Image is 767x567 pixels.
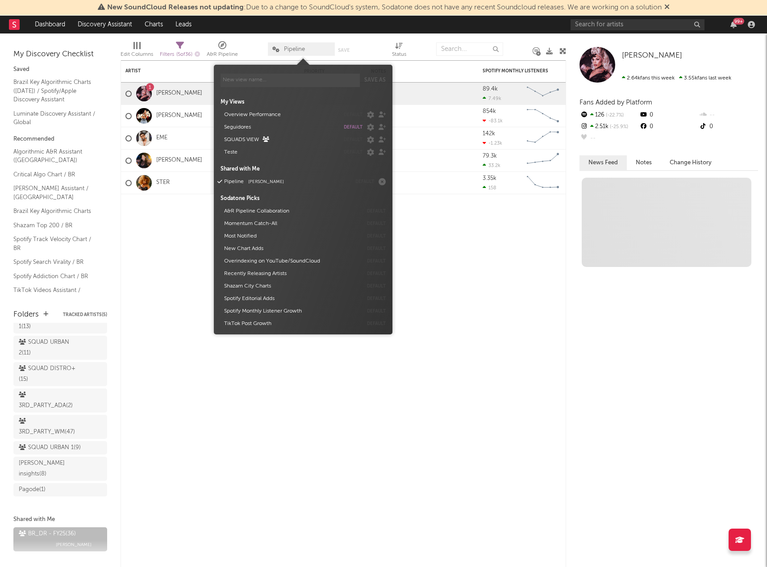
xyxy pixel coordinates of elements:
[364,74,386,87] button: Save as
[13,134,107,145] div: Recommended
[207,49,238,60] div: A&R Pipeline
[661,155,721,170] button: Change History
[13,49,107,60] div: My Discovery Checklist
[483,131,495,137] div: 142k
[13,77,98,104] a: Brazil Key Algorithmic Charts ([DATE]) / Spotify/Apple Discovery Assistant
[355,179,374,184] button: default
[664,4,670,11] span: Dismiss
[221,317,363,330] button: TikTok Post Growth
[579,99,652,106] span: Fans Added by Platform
[483,118,503,124] div: -83.1k
[107,4,662,11] span: : Due to a change to SoundCloud's system, Sodatone does not have any recent Soundcloud releases. ...
[13,206,98,216] a: Brazil Key Algorithmic Charts
[56,539,92,550] span: [PERSON_NAME]
[221,305,363,317] button: Spotify Monthly Listener Growth
[156,179,170,187] a: STER
[367,234,386,238] button: default
[699,109,758,121] div: --
[622,51,682,60] a: [PERSON_NAME]
[699,121,758,133] div: 0
[367,259,386,263] button: default
[125,68,192,74] div: Artist
[483,96,501,101] div: 7.49k
[622,75,675,81] span: 2.64k fans this week
[19,442,81,453] div: SQUAD URBAN 1 ( 9 )
[71,16,138,33] a: Discovery Assistant
[221,292,363,305] button: Spotify Editorial Adds
[392,38,406,64] div: Status
[221,280,363,292] button: Shazam City Charts
[371,69,460,74] div: Notes
[13,147,98,165] a: Algorithmic A&R Assistant ([GEOGRAPHIC_DATA])
[221,255,363,267] button: Overindexing on YouTube/SoundCloud
[19,529,76,539] div: BR_DR - FY25 ( 36 )
[176,52,192,57] span: ( 5 of 36 )
[730,21,737,28] button: 99+
[221,205,363,217] button: A&R Pipeline Collaboration
[13,336,107,360] a: SQUAD URBAN 2(11)
[338,48,350,53] button: Save
[121,38,153,64] div: Edit Columns
[367,209,386,213] button: default
[344,125,363,129] button: default
[367,246,386,251] button: default
[483,175,496,181] div: 3.35k
[221,98,386,106] div: My Views
[107,4,244,11] span: New SoundCloud Releases not updating
[733,18,744,25] div: 99 +
[19,458,82,479] div: [PERSON_NAME] insights ( 8 )
[579,155,627,170] button: News Feed
[221,217,363,230] button: Momentum Catch-All
[13,415,107,439] a: 3RD_PARTY_WM(47)
[156,134,167,142] a: EME
[523,127,563,150] svg: Chart title
[13,527,107,551] a: BR_DR - FY25(36)[PERSON_NAME]
[221,242,363,255] button: New Chart Adds
[639,109,698,121] div: 0
[160,49,200,60] div: Filters
[367,221,386,226] button: default
[609,125,628,129] span: -25.9 %
[221,267,363,280] button: Recently Releasing Artists
[221,108,339,121] button: Overview Performance
[121,49,153,60] div: Edit Columns
[523,105,563,127] svg: Chart title
[284,46,305,52] span: Pipeline
[13,457,107,481] a: [PERSON_NAME] insights(8)
[344,138,363,142] button: default
[13,170,98,179] a: Critical Algo Chart / BR
[156,157,202,164] a: [PERSON_NAME]
[169,16,198,33] a: Leads
[13,388,107,413] a: 3RD_PARTY_ADA(2)
[622,75,731,81] span: 3.55k fans last week
[483,86,498,92] div: 89.4k
[221,165,386,173] div: Shared with Me
[13,183,98,202] a: [PERSON_NAME] Assistant / [GEOGRAPHIC_DATA]
[19,337,82,359] div: SQUAD URBAN 2 ( 11 )
[523,83,563,105] svg: Chart title
[63,313,107,317] button: Tracked Artists(5)
[367,296,386,301] button: default
[156,90,202,97] a: [PERSON_NAME]
[221,146,339,158] button: Teste
[13,109,98,127] a: Luminate Discovery Assistant / Global
[19,484,46,495] div: Pagode ( 1 )
[392,49,406,60] div: Status
[367,309,386,313] button: default
[221,175,351,188] button: Pipeline[PERSON_NAME]
[13,64,107,75] div: Saved
[483,68,550,74] div: Spotify Monthly Listeners
[13,234,98,253] a: Spotify Track Velocity Chart / BR
[483,185,496,191] div: 158
[19,363,82,385] div: SQUAD DISTRO+ ( 15 )
[367,271,386,276] button: default
[436,42,503,56] input: Search...
[604,113,624,118] span: -22.7 %
[19,390,82,411] div: 3RD_PARTY_ADA ( 2 )
[579,109,639,121] div: 126
[13,285,98,304] a: TikTok Videos Assistant / [GEOGRAPHIC_DATA]
[523,150,563,172] svg: Chart title
[13,483,107,496] a: Pagode(1)
[221,74,360,87] input: New view name...
[207,38,238,64] div: A&R Pipeline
